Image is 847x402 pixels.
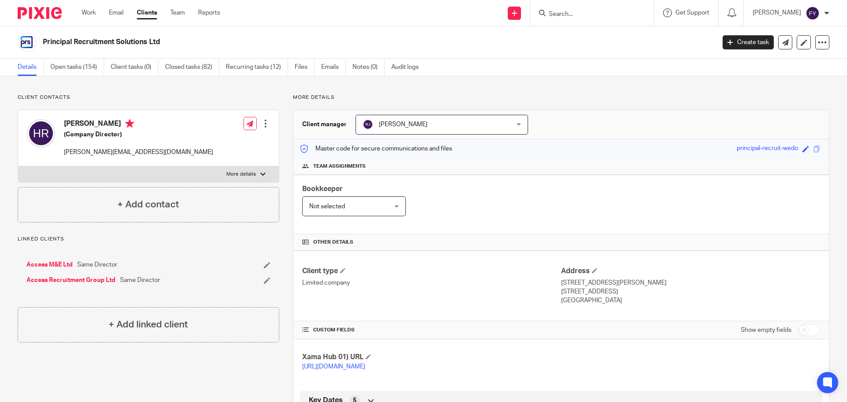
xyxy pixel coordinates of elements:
a: Email [109,8,124,17]
img: Pixie [18,7,62,19]
p: [PERSON_NAME][EMAIL_ADDRESS][DOMAIN_NAME] [64,148,213,157]
a: Open tasks (154) [50,59,104,76]
img: svg%3E [806,6,820,20]
a: Create task [723,35,774,49]
span: Same Director [120,276,160,285]
p: Limited company [302,278,561,287]
p: [STREET_ADDRESS][PERSON_NAME] [561,278,820,287]
a: Details [18,59,44,76]
div: principal-recruit-wedo [737,144,798,154]
h4: Address [561,267,820,276]
a: Reports [198,8,220,17]
h4: + Add contact [117,198,179,211]
h4: Client type [302,267,561,276]
input: Search [548,11,627,19]
h4: + Add linked client [109,318,188,331]
p: Master code for secure communications and files [300,144,452,153]
span: Same Director [77,260,117,269]
span: Bookkeeper [302,185,343,192]
p: [GEOGRAPHIC_DATA] [561,296,820,305]
img: svg%3E [363,119,373,130]
a: Notes (0) [352,59,385,76]
h4: [PERSON_NAME] [64,119,213,130]
label: Show empty fields [741,326,791,334]
p: [STREET_ADDRESS] [561,287,820,296]
a: Work [82,8,96,17]
a: Team [170,8,185,17]
span: Other details [313,239,353,246]
p: [PERSON_NAME] [753,8,801,17]
p: More details [226,171,256,178]
a: Access Recruitment Group Ltd [26,276,116,285]
h5: (Company Director) [64,130,213,139]
img: PRS2.PNG [18,33,36,52]
a: Emails [321,59,346,76]
span: Not selected [309,203,345,210]
img: svg%3E [27,119,55,147]
p: Client contacts [18,94,279,101]
a: Closed tasks (82) [165,59,219,76]
h4: CUSTOM FIELDS [302,327,561,334]
a: Client tasks (0) [111,59,158,76]
p: More details [293,94,829,101]
i: Primary [125,119,134,128]
a: Access M&E Ltd [26,260,73,269]
span: Get Support [675,10,709,16]
span: [PERSON_NAME] [379,121,427,128]
h3: Client manager [302,120,347,129]
a: Audit logs [391,59,425,76]
h2: Principal Recruitment Solutions Ltd [43,38,576,47]
h4: Xama Hub 01) URL [302,353,561,362]
p: Linked clients [18,236,279,243]
span: Team assignments [313,163,366,170]
a: Files [295,59,315,76]
a: Recurring tasks (12) [226,59,288,76]
a: Clients [137,8,157,17]
a: [URL][DOMAIN_NAME] [302,364,365,370]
